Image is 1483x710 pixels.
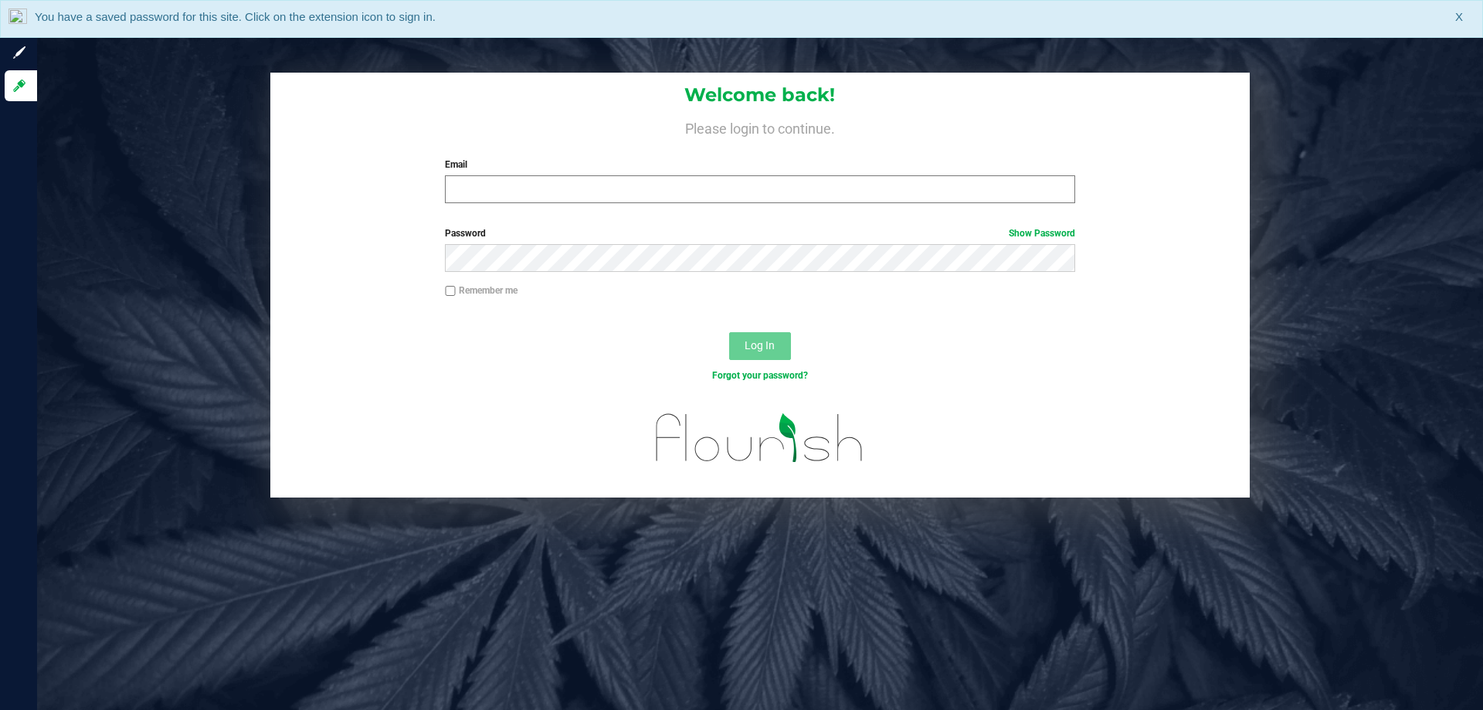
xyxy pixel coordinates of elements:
a: Show Password [1009,228,1075,239]
inline-svg: Sign up [12,45,27,60]
button: Log In [729,332,791,360]
a: Forgot your password? [712,370,808,381]
h4: Please login to continue. [270,117,1250,136]
span: You have a saved password for this site. Click on the extension icon to sign in. [35,10,436,23]
span: X [1455,8,1463,26]
img: flourish_logo.svg [637,399,882,477]
label: Email [445,158,1074,172]
h1: Welcome back! [270,85,1250,105]
inline-svg: Log in [12,78,27,93]
span: Password [445,228,486,239]
img: notLoggedInIcon.png [8,8,27,29]
span: Log In [745,339,775,352]
label: Remember me [445,284,518,297]
input: Remember me [445,286,456,297]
